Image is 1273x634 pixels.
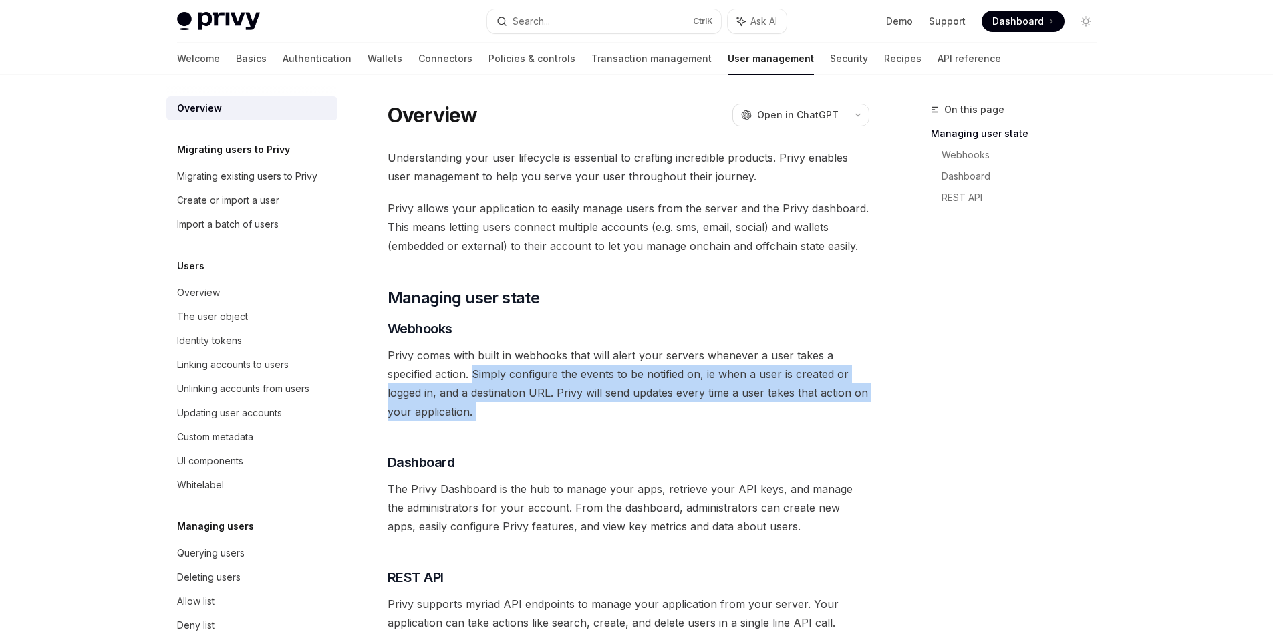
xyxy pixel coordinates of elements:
span: Ask AI [750,15,777,28]
button: Ask AI [728,9,787,33]
div: Deleting users [177,569,241,585]
div: Identity tokens [177,333,242,349]
a: REST API [942,187,1107,208]
a: Whitelabel [166,473,337,497]
a: Basics [236,43,267,75]
h5: Migrating users to Privy [177,142,290,158]
a: Dashboard [942,166,1107,187]
a: Overview [166,281,337,305]
span: Privy allows your application to easily manage users from the server and the Privy dashboard. Thi... [388,199,869,255]
div: Querying users [177,545,245,561]
div: Search... [513,13,550,29]
a: User management [728,43,814,75]
div: Overview [177,100,222,116]
a: The user object [166,305,337,329]
a: Create or import a user [166,188,337,212]
a: Policies & controls [488,43,575,75]
a: Linking accounts to users [166,353,337,377]
div: The user object [177,309,248,325]
a: Webhooks [942,144,1107,166]
button: Open in ChatGPT [732,104,847,126]
div: Deny list [177,617,215,633]
img: light logo [177,12,260,31]
a: Updating user accounts [166,401,337,425]
div: Unlinking accounts from users [177,381,309,397]
a: Overview [166,96,337,120]
a: Allow list [166,589,337,613]
div: Updating user accounts [177,405,282,421]
div: Overview [177,285,220,301]
div: Whitelabel [177,477,224,493]
span: Webhooks [388,319,452,338]
span: Understanding your user lifecycle is essential to crafting incredible products. Privy enables use... [388,148,869,186]
a: Wallets [368,43,402,75]
div: Migrating existing users to Privy [177,168,317,184]
a: Connectors [418,43,472,75]
a: Authentication [283,43,351,75]
button: Search...CtrlK [487,9,721,33]
a: Support [929,15,966,28]
a: API reference [938,43,1001,75]
a: UI components [166,449,337,473]
a: Import a batch of users [166,212,337,236]
a: Migrating existing users to Privy [166,164,337,188]
a: Querying users [166,541,337,565]
div: Custom metadata [177,429,253,445]
h5: Users [177,258,204,274]
div: Allow list [177,593,215,609]
a: Welcome [177,43,220,75]
button: Toggle dark mode [1075,11,1097,32]
a: Demo [886,15,913,28]
span: Dashboard [388,453,455,472]
span: Open in ChatGPT [757,108,839,122]
a: Managing user state [931,123,1107,144]
a: Deleting users [166,565,337,589]
a: Security [830,43,868,75]
span: On this page [944,102,1004,118]
span: REST API [388,568,444,587]
a: Recipes [884,43,922,75]
a: Unlinking accounts from users [166,377,337,401]
div: Import a batch of users [177,216,279,232]
span: Dashboard [992,15,1044,28]
span: The Privy Dashboard is the hub to manage your apps, retrieve your API keys, and manage the admini... [388,480,869,536]
h5: Managing users [177,518,254,534]
h1: Overview [388,103,478,127]
span: Ctrl K [693,16,713,27]
div: Create or import a user [177,192,279,208]
span: Privy comes with built in webhooks that will alert your servers whenever a user takes a specified... [388,346,869,421]
a: Transaction management [591,43,712,75]
a: Identity tokens [166,329,337,353]
span: Privy supports myriad API endpoints to manage your application from your server. Your application... [388,595,869,632]
div: UI components [177,453,243,469]
a: Dashboard [982,11,1065,32]
div: Linking accounts to users [177,357,289,373]
a: Custom metadata [166,425,337,449]
span: Managing user state [388,287,540,309]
